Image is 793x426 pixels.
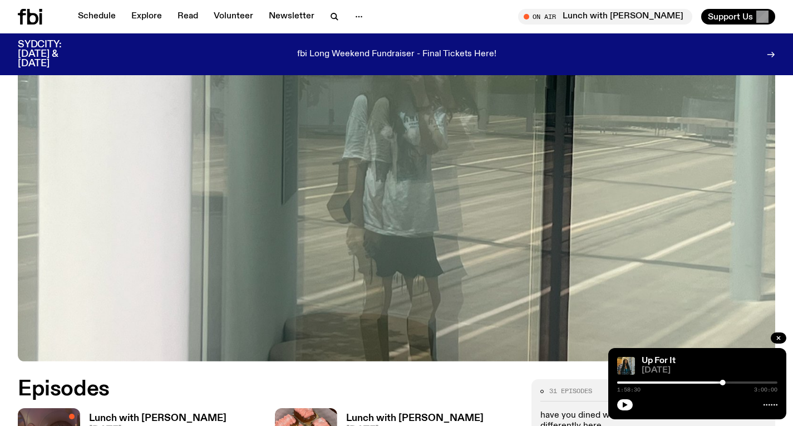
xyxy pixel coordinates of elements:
[701,9,775,25] button: Support Us
[71,9,122,25] a: Schedule
[346,414,484,423] h3: Lunch with [PERSON_NAME]
[207,9,260,25] a: Volunteer
[262,9,321,25] a: Newsletter
[18,379,518,399] h2: Episodes
[754,387,777,393] span: 3:00:00
[617,357,635,375] img: Ify - a Brown Skin girl with black braided twists, looking up to the side with her tongue stickin...
[642,356,676,365] a: Up For It
[642,366,777,375] span: [DATE]
[18,40,89,68] h3: SYDCITY: [DATE] & [DATE]
[297,50,496,60] p: fbi Long Weekend Fundraiser - Final Tickets Here!
[89,414,226,423] h3: Lunch with [PERSON_NAME]
[549,388,592,394] span: 31 episodes
[171,9,205,25] a: Read
[125,9,169,25] a: Explore
[518,9,692,25] button: On AirLunch with [PERSON_NAME]
[708,12,753,22] span: Support Us
[617,387,641,393] span: 1:58:30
